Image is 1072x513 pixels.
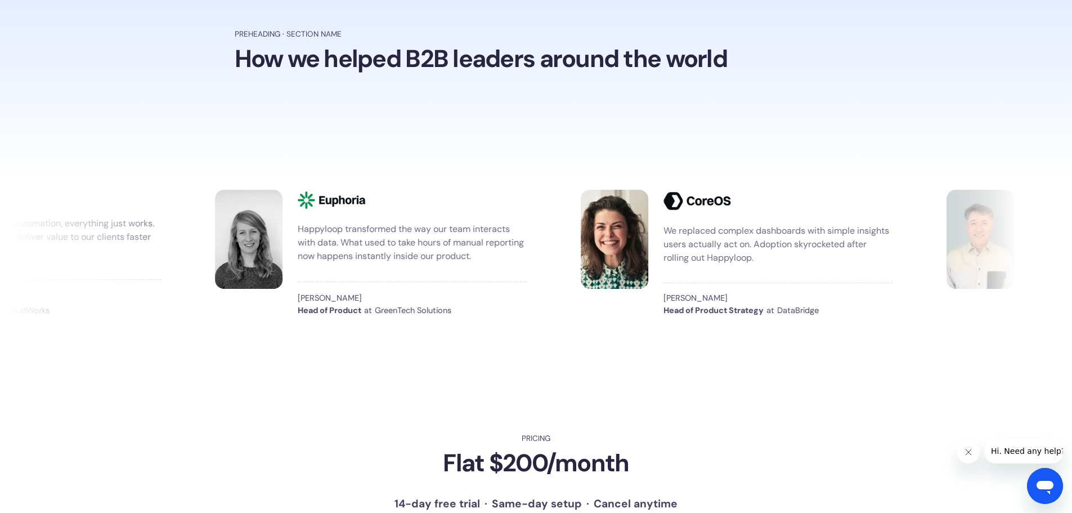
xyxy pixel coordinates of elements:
[298,222,527,263] p: Happyloop transformed the way our team interacts with data. What used to take hours of manual rep...
[984,439,1063,463] iframe: Message from company
[443,449,629,478] h2: Flat $200/month
[394,496,480,512] div: 14-day free trial
[7,8,81,17] span: Hi. Need any help?
[1027,468,1063,504] iframe: Button to launch messaging window
[777,305,819,317] div: DataBridge
[485,496,487,512] div: ·
[663,292,892,305] div: [PERSON_NAME]
[586,496,589,512] div: ·
[663,224,892,265] p: We replaced complex dashboards with simple insights users actually act on. Adoption skyrocketed a...
[5,305,50,317] div: CloudWorks
[522,433,550,444] div: Pricing
[957,441,980,463] iframe: Close message
[298,292,527,305] div: [PERSON_NAME]
[235,44,727,74] h2: How we helped B2B leaders around the world
[364,305,372,317] div: at
[594,496,678,512] div: Cancel anytime
[663,305,764,317] div: Head of Product Strategy
[766,305,774,317] div: at
[375,305,451,317] div: GreenTech Solutions
[298,305,361,317] div: Head of Product
[235,29,342,40] div: Preheading · Section name
[492,496,582,512] div: Same-day setup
